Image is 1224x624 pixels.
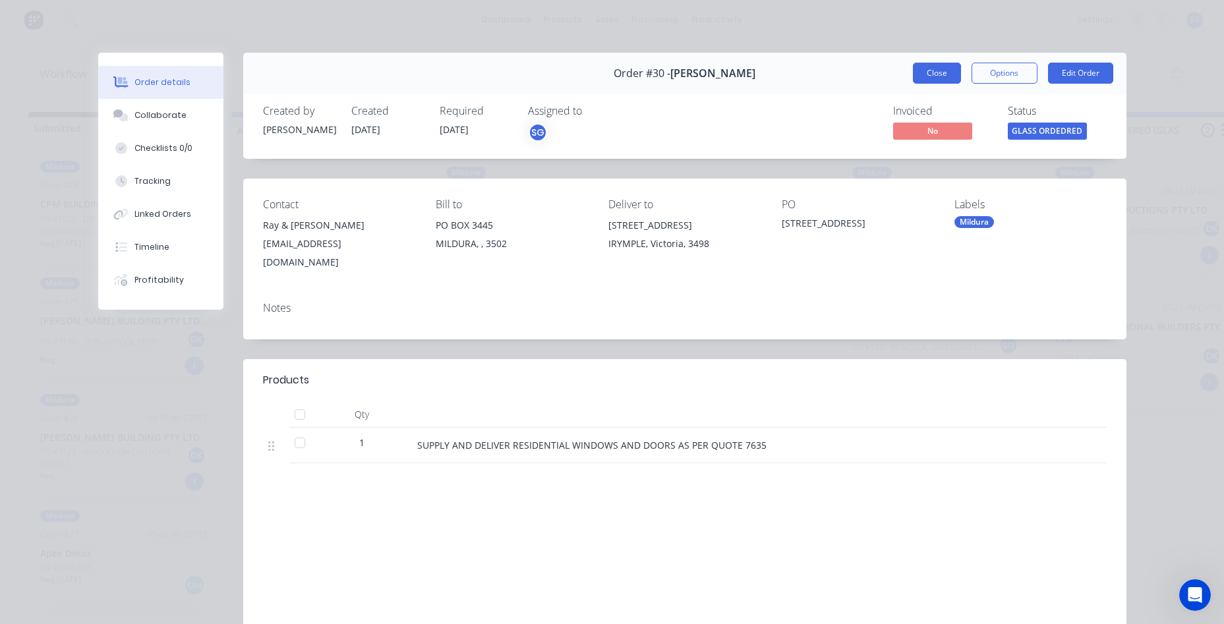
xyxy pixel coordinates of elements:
div: Tracking [134,175,171,187]
div: Bill to [436,198,587,211]
div: Checklists 0/0 [134,142,192,154]
div: [PERSON_NAME] [263,123,335,136]
div: Contact [263,198,415,211]
div: Timeline [134,241,169,253]
div: Mildura [954,216,994,228]
button: Tracking [98,165,223,198]
div: Qty [322,401,401,428]
div: Created by [263,105,335,117]
button: SG [528,123,548,142]
button: Timeline [98,231,223,264]
button: Edit Order [1048,63,1113,84]
button: Profitability [98,264,223,297]
span: No [893,123,972,139]
button: Close [913,63,961,84]
div: Ray & [PERSON_NAME][EMAIL_ADDRESS][DOMAIN_NAME] [263,216,415,271]
div: Collaborate [134,109,187,121]
iframe: Intercom live chat [1179,579,1211,611]
span: GLASS ORDEDRED [1008,123,1087,139]
div: Ray & [PERSON_NAME] [263,216,415,235]
div: Labels [954,198,1106,211]
div: Required [440,105,512,117]
div: Profitability [134,274,184,286]
div: Products [263,372,309,388]
div: [STREET_ADDRESS] [782,216,933,235]
span: 1 [359,436,364,449]
div: Order details [134,76,190,88]
span: [DATE] [351,123,380,136]
button: Linked Orders [98,198,223,231]
button: Order details [98,66,223,99]
div: Notes [263,302,1107,314]
div: PO BOX 3445 [436,216,587,235]
button: Checklists 0/0 [98,132,223,165]
div: [STREET_ADDRESS] [608,216,760,235]
div: MILDURA, , 3502 [436,235,587,253]
span: [PERSON_NAME] [670,67,755,80]
div: IRYMPLE, Victoria, 3498 [608,235,760,253]
div: PO BOX 3445MILDURA, , 3502 [436,216,587,258]
button: Options [972,63,1037,84]
span: SUPPLY AND DELIVER RESIDENTIAL WINDOWS AND DOORS AS PER QUOTE 7635 [417,439,767,451]
div: Linked Orders [134,208,191,220]
span: Order #30 - [614,67,670,80]
span: [DATE] [440,123,469,136]
div: Invoiced [893,105,992,117]
div: Deliver to [608,198,760,211]
div: [EMAIL_ADDRESS][DOMAIN_NAME] [263,235,415,271]
div: [STREET_ADDRESS]IRYMPLE, Victoria, 3498 [608,216,760,258]
div: PO [782,198,933,211]
div: Created [351,105,424,117]
div: Assigned to [528,105,660,117]
button: Collaborate [98,99,223,132]
button: GLASS ORDEDRED [1008,123,1087,142]
div: Status [1008,105,1107,117]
